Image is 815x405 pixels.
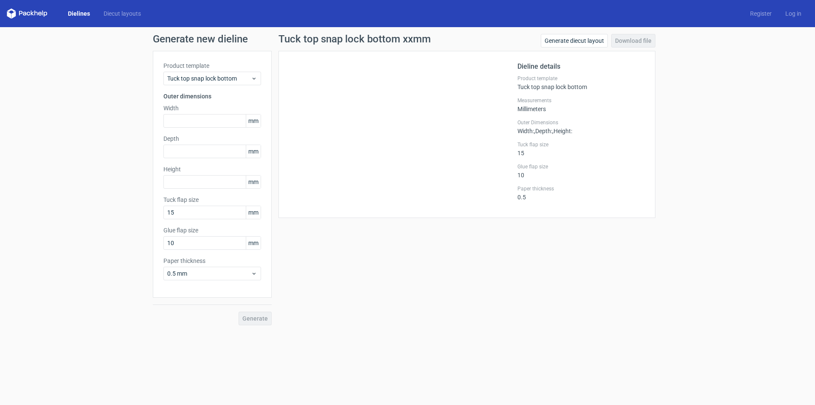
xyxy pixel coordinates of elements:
label: Width [163,104,261,112]
label: Product template [517,75,645,82]
span: Width : [517,128,534,134]
label: Paper thickness [163,257,261,265]
label: Product template [163,61,261,70]
span: mm [246,145,261,158]
div: Millimeters [517,97,645,112]
h3: Outer dimensions [163,92,261,101]
div: 0.5 [517,185,645,201]
div: Tuck top snap lock bottom [517,75,645,90]
span: 0.5 mm [167,269,251,278]
span: , Depth : [534,128,552,134]
label: Tuck flap size [163,196,261,204]
span: Tuck top snap lock bottom [167,74,251,83]
a: Diecut layouts [97,9,148,18]
span: mm [246,176,261,188]
a: Dielines [61,9,97,18]
div: 10 [517,163,645,179]
div: 15 [517,141,645,156]
label: Outer Dimensions [517,119,645,126]
label: Paper thickness [517,185,645,192]
span: mm [246,206,261,219]
label: Glue flap size [517,163,645,170]
label: Measurements [517,97,645,104]
a: Register [743,9,778,18]
span: mm [246,115,261,127]
label: Glue flap size [163,226,261,235]
span: mm [246,237,261,249]
label: Height [163,165,261,173]
h1: Generate new dieline [153,34,662,44]
span: , Height : [552,128,572,134]
a: Generate diecut layout [541,34,608,47]
a: Log in [778,9,808,18]
h2: Dieline details [517,61,645,72]
label: Tuck flap size [517,141,645,148]
label: Depth [163,134,261,143]
h1: Tuck top snap lock bottom xxmm [278,34,431,44]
